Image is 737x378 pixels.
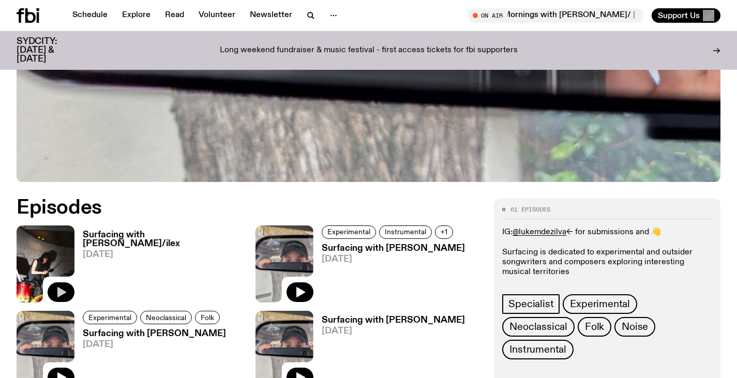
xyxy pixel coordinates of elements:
span: [DATE] [322,255,465,264]
span: Specialist [508,298,553,310]
span: Instrumental [385,228,426,236]
h3: SYDCITY: [DATE] & [DATE] [17,37,83,64]
span: [DATE] [322,327,465,336]
h3: Surfacing with [PERSON_NAME]/ilex [83,231,243,248]
span: Folk [201,313,214,321]
a: Surfacing with [PERSON_NAME]/ilex[DATE] [74,231,243,303]
span: 61 episodes [510,207,550,213]
a: Experimental [83,311,137,324]
h2: Episodes [17,199,482,217]
a: Experimental [322,225,376,239]
span: +1 [441,228,447,236]
a: Read [159,8,190,23]
span: Instrumental [509,344,566,355]
a: Noise [614,317,655,337]
span: [DATE] [83,340,226,349]
a: Neoclassical [140,311,192,324]
a: Experimental [563,294,637,314]
h3: Surfacing with [PERSON_NAME] [83,329,226,338]
p: Long weekend fundraiser & music festival - first access tickets for fbi supporters [220,46,518,55]
span: Experimental [570,298,630,310]
a: Folk [195,311,220,324]
button: Support Us [652,8,720,23]
p: IG: <- for submissions and 👋 Surfacing is dedicated to experimental and outsider songwriters and ... [502,228,712,277]
span: Folk [585,321,604,332]
a: Instrumental [502,340,574,359]
a: Surfacing with [PERSON_NAME][DATE] [313,244,465,303]
span: Noise [622,321,648,332]
span: [DATE] [83,250,243,259]
span: Experimental [327,228,370,236]
a: Instrumental [379,225,432,239]
span: Experimental [88,313,131,321]
a: @lukemdezilva [513,228,566,236]
a: Folk [578,317,611,337]
button: +1 [435,225,453,239]
a: Explore [116,8,157,23]
span: Support Us [658,11,700,20]
h3: Surfacing with [PERSON_NAME] [322,244,465,253]
a: Volunteer [192,8,242,23]
a: Neoclassical [502,317,575,337]
img: Image by Billy Zammit [17,225,74,303]
a: Newsletter [244,8,298,23]
button: On AirMornings with [PERSON_NAME]/ [PERSON_NAME] Takes on Sp*t*fy [468,8,643,23]
a: Specialist [502,294,560,314]
a: Schedule [66,8,114,23]
span: Neoclassical [146,313,186,321]
h3: Surfacing with [PERSON_NAME] [322,316,465,325]
span: Neoclassical [509,321,567,332]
